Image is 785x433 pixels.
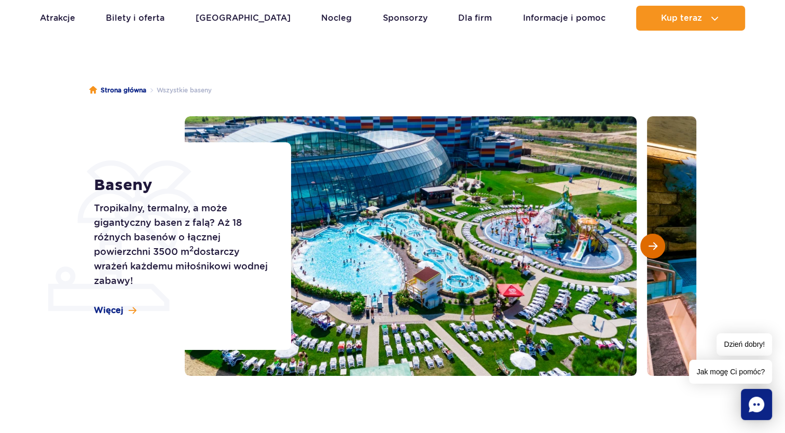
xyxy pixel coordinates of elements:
div: Chat [741,389,772,420]
button: Następny slajd [640,234,665,259]
p: Tropikalny, termalny, a może gigantyczny basen z falą? Aż 18 różnych basenów o łącznej powierzchn... [94,201,268,288]
a: Dla firm [458,6,492,31]
sup: 2 [189,245,194,253]
span: Więcej [94,305,123,316]
button: Kup teraz [636,6,745,31]
a: [GEOGRAPHIC_DATA] [196,6,291,31]
li: Wszystkie baseny [146,85,212,96]
a: Sponsorzy [383,6,428,31]
a: Więcej [94,305,136,316]
span: Kup teraz [661,13,702,23]
span: Jak mogę Ci pomóc? [689,360,772,384]
a: Atrakcje [40,6,75,31]
a: Strona główna [89,85,146,96]
img: Zewnętrzna część Suntago z basenami i zjeżdżalniami, otoczona leżakami i zielenią [185,116,637,376]
a: Nocleg [321,6,352,31]
a: Bilety i oferta [106,6,164,31]
a: Informacje i pomoc [523,6,605,31]
span: Dzień dobry! [717,333,772,356]
h1: Baseny [94,176,268,195]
